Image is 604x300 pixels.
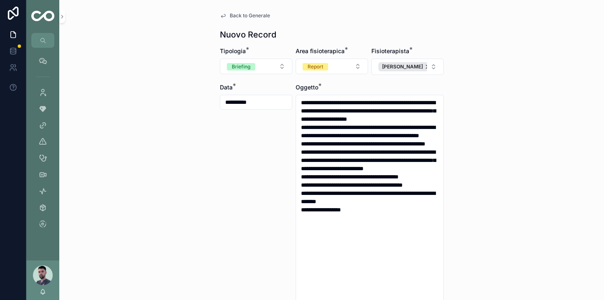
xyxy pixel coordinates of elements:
span: Back to Generale [230,12,270,19]
button: Unselect 4 [378,62,435,71]
button: Select Button [371,59,444,75]
h1: Nuovo Record [220,29,276,40]
img: App logo [31,11,54,23]
div: scrollable content [26,48,59,242]
div: Briefing [232,63,250,70]
span: Tipologia [220,47,246,54]
a: Back to Generale [220,12,270,19]
span: Fisioterapista [371,47,409,54]
span: [PERSON_NAME] [382,63,423,70]
button: Select Button [220,59,292,74]
span: Oggetto [296,84,318,91]
span: Data [220,84,233,91]
div: Report [308,63,323,70]
span: Area fisioterapica [296,47,345,54]
button: Select Button [296,59,368,74]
